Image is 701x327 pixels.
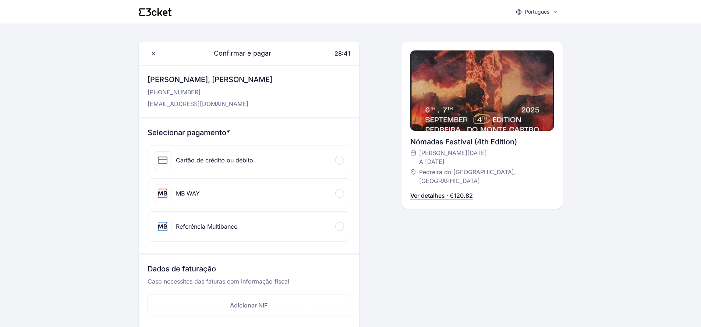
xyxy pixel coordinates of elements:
[410,191,473,200] p: Ver detalhes · €120.82
[334,50,350,57] span: 28:41
[148,88,272,96] p: [PHONE_NUMBER]
[525,8,549,15] p: Português
[419,148,487,166] span: [PERSON_NAME][DATE] A [DATE]
[148,295,350,316] button: Adicionar NIF
[205,48,271,59] span: Confirmar e pagar
[176,222,238,231] div: Referência Multibanco
[176,189,200,198] div: MB WAY
[176,156,253,165] div: Cartão de crédito ou débito
[148,264,350,277] h3: Dados de faturação
[148,74,272,85] h3: [PERSON_NAME], [PERSON_NAME]
[148,99,272,108] p: [EMAIL_ADDRESS][DOMAIN_NAME]
[419,168,546,185] span: Pedreira do [GEOGRAPHIC_DATA], [GEOGRAPHIC_DATA]
[148,127,350,138] h3: Selecionar pagamento*
[410,137,554,147] div: Nómadas Festival (4th Edition)
[148,277,350,292] p: Caso necessites das faturas com informação fiscal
